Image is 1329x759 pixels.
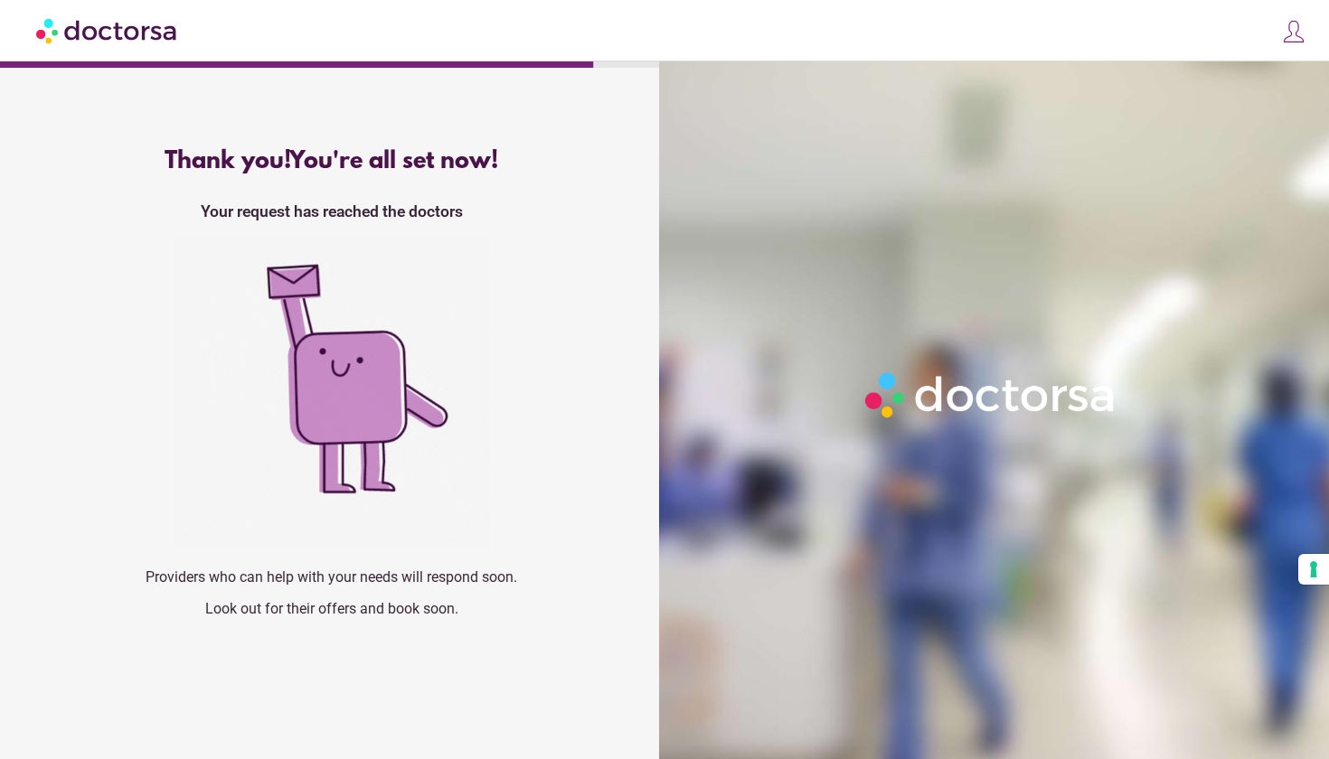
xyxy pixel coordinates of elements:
[174,234,490,550] img: success
[38,600,625,617] p: Look out for their offers and book soon.
[36,10,179,51] img: Doctorsa.com
[38,148,625,175] div: Thank you!
[1298,554,1329,585] button: Your consent preferences for tracking technologies
[858,365,1124,425] img: Logo-Doctorsa-trans-White-partial-flat.png
[289,148,498,175] span: You're all set now!
[38,568,625,586] p: Providers who can help with your needs will respond soon.
[1281,19,1306,44] img: icons8-customer-100.png
[201,202,463,220] strong: Your request has reached the doctors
